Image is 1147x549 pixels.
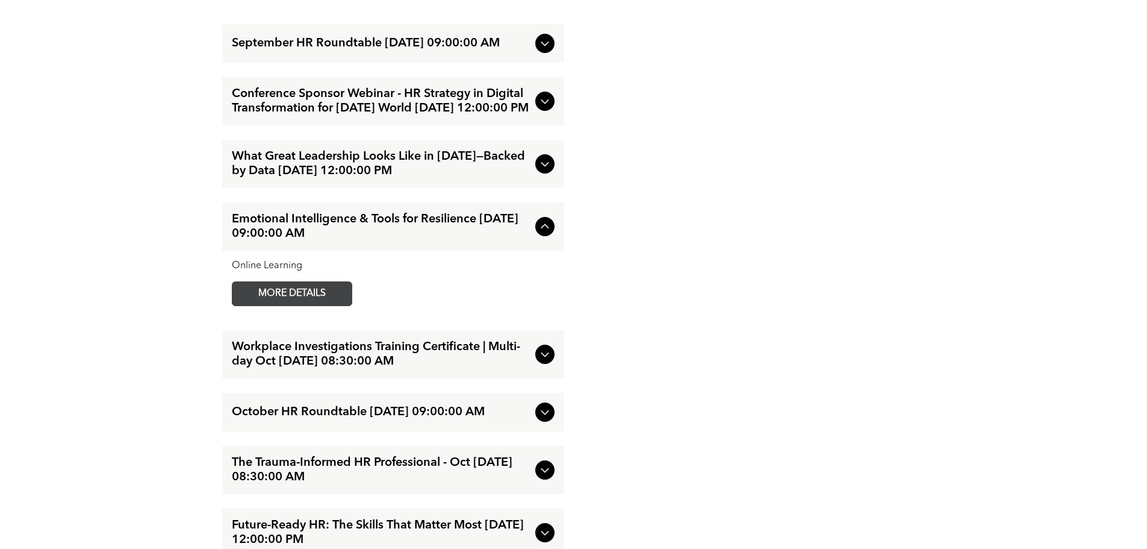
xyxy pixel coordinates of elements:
span: Future-Ready HR: The Skills That Matter Most [DATE] 12:00:00 PM [232,518,530,547]
span: MORE DETAILS [244,282,340,306]
span: What Great Leadership Looks Like in [DATE]—Backed by Data [DATE] 12:00:00 PM [232,149,530,178]
div: Online Learning [232,260,555,272]
span: September HR Roundtable [DATE] 09:00:00 AM [232,36,530,51]
span: Emotional Intelligence & Tools for Resilience [DATE] 09:00:00 AM [232,212,530,241]
span: Workplace Investigations Training Certificate | Multi-day Oct [DATE] 08:30:00 AM [232,340,530,369]
span: Conference Sponsor Webinar - HR Strategy in Digital Transformation for [DATE] World [DATE] 12:00:... [232,87,530,116]
a: MORE DETAILS [232,281,352,306]
span: The Trauma-Informed HR Professional - Oct [DATE] 08:30:00 AM [232,456,530,485]
span: October HR Roundtable [DATE] 09:00:00 AM [232,405,530,419]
